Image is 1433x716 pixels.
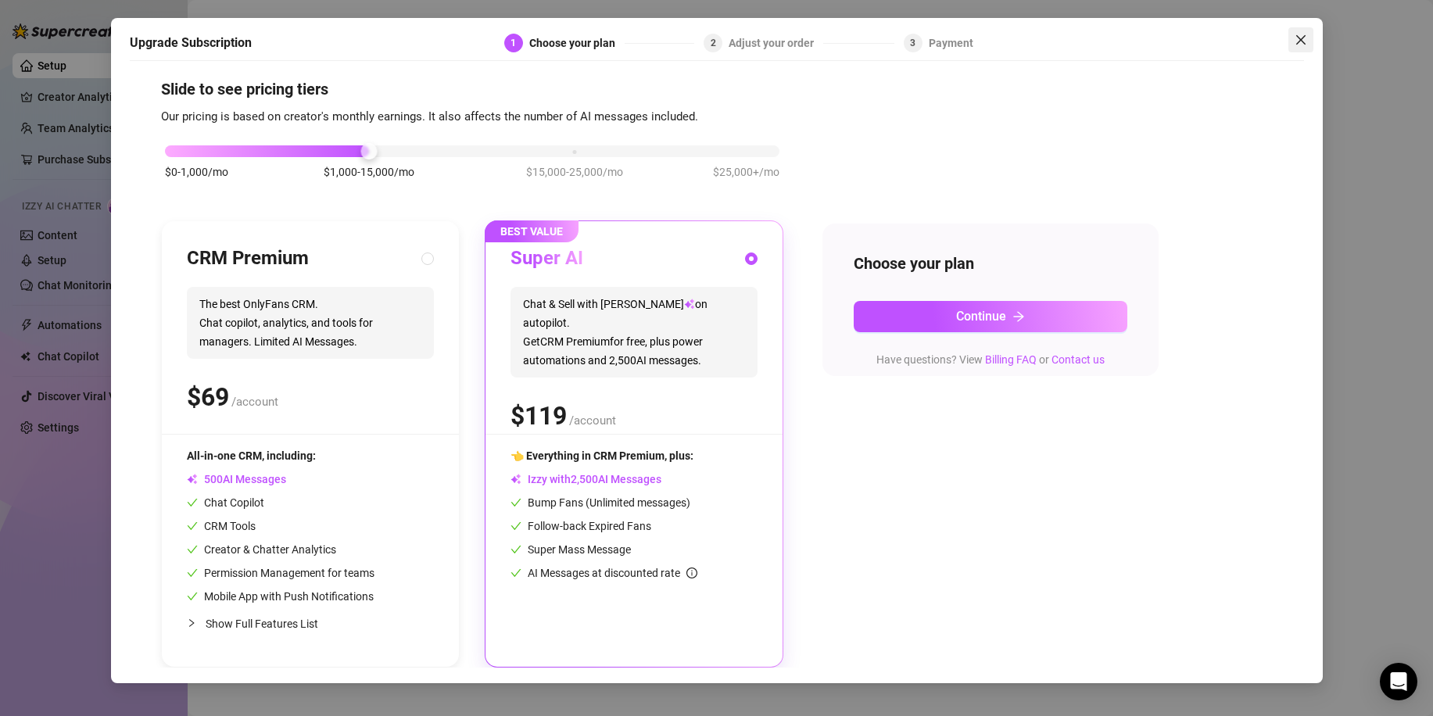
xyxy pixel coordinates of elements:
span: close [1295,34,1307,46]
span: Follow-back Expired Fans [511,520,651,532]
span: $25,000+/mo [713,163,779,181]
span: Show Full Features List [206,618,318,630]
div: Open Intercom Messenger [1380,663,1417,700]
div: Adjust your order [729,34,823,52]
span: CRM Tools [187,520,256,532]
a: Contact us [1051,353,1105,366]
span: 👈 Everything in CRM Premium, plus: [511,449,693,462]
span: check [187,521,198,532]
span: Izzy with AI Messages [511,473,661,485]
span: /account [231,395,278,409]
div: Payment [929,34,973,52]
span: arrow-right [1012,310,1025,323]
a: Billing FAQ [985,353,1037,366]
span: AI Messages at discounted rate [528,567,697,579]
span: Have questions? View or [876,353,1105,366]
span: Chat Copilot [187,496,264,509]
span: $15,000-25,000/mo [526,163,623,181]
span: AI Messages [187,473,286,485]
button: Close [1288,27,1313,52]
span: check [511,497,521,508]
h4: Slide to see pricing tiers [161,78,1273,100]
h3: Super AI [511,246,583,271]
span: Super Mass Message [511,543,631,556]
span: check [511,544,521,555]
span: Permission Management for teams [187,567,374,579]
h5: Upgrade Subscription [130,34,252,52]
span: Our pricing is based on creator's monthly earnings. It also affects the number of AI messages inc... [161,109,698,124]
span: $ [187,382,229,412]
span: BEST VALUE [485,220,579,242]
span: check [187,497,198,508]
h3: CRM Premium [187,246,309,271]
span: Close [1288,34,1313,46]
span: The best OnlyFans CRM. Chat copilot, analytics, and tools for managers. Limited AI Messages. [187,287,434,359]
span: check [511,567,521,578]
div: Choose your plan [529,34,625,52]
button: Continuearrow-right [854,301,1127,332]
span: collapsed [187,618,196,628]
span: /account [569,413,616,428]
span: info-circle [686,567,697,578]
div: Show Full Features List [187,605,434,642]
span: Creator & Chatter Analytics [187,543,336,556]
span: $1,000-15,000/mo [324,163,414,181]
span: 2 [711,38,716,48]
span: All-in-one CRM, including: [187,449,316,462]
span: Continue [956,309,1006,324]
span: Chat & Sell with [PERSON_NAME] on autopilot. Get CRM Premium for free, plus power automations and... [511,287,758,378]
span: Bump Fans (Unlimited messages) [511,496,690,509]
span: check [511,521,521,532]
span: 1 [511,38,516,48]
span: $ [511,401,567,431]
span: check [187,544,198,555]
h4: Choose your plan [854,252,1127,274]
span: $0-1,000/mo [165,163,228,181]
span: Mobile App with Push Notifications [187,590,374,603]
span: check [187,567,198,578]
span: check [187,591,198,602]
span: 3 [910,38,915,48]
